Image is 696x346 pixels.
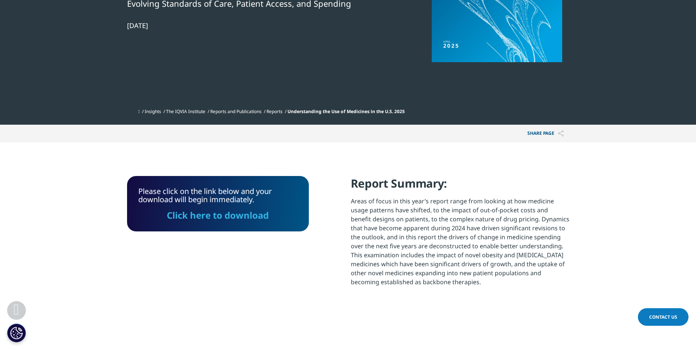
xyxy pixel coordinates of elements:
[351,176,569,197] h4: Report Summary:
[167,209,269,221] a: Click here to download
[287,108,405,115] span: Understanding the Use of Medicines in the U.S. 2025
[210,108,262,115] a: Reports and Publications
[638,308,689,326] a: Contact Us
[351,197,569,292] p: Areas of focus in this year’s report range from looking at how medicine usage patterns have shift...
[522,125,569,142] button: Share PAGEShare PAGE
[649,314,677,320] span: Contact Us
[127,21,384,30] div: [DATE]
[522,125,569,142] p: Share PAGE
[138,187,298,220] div: Please click on the link below and your download will begin immediately.
[558,130,564,137] img: Share PAGE
[266,108,283,115] a: Reports
[145,108,161,115] a: Insights
[166,108,205,115] a: The IQVIA Institute
[7,324,26,342] button: Cookies Settings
